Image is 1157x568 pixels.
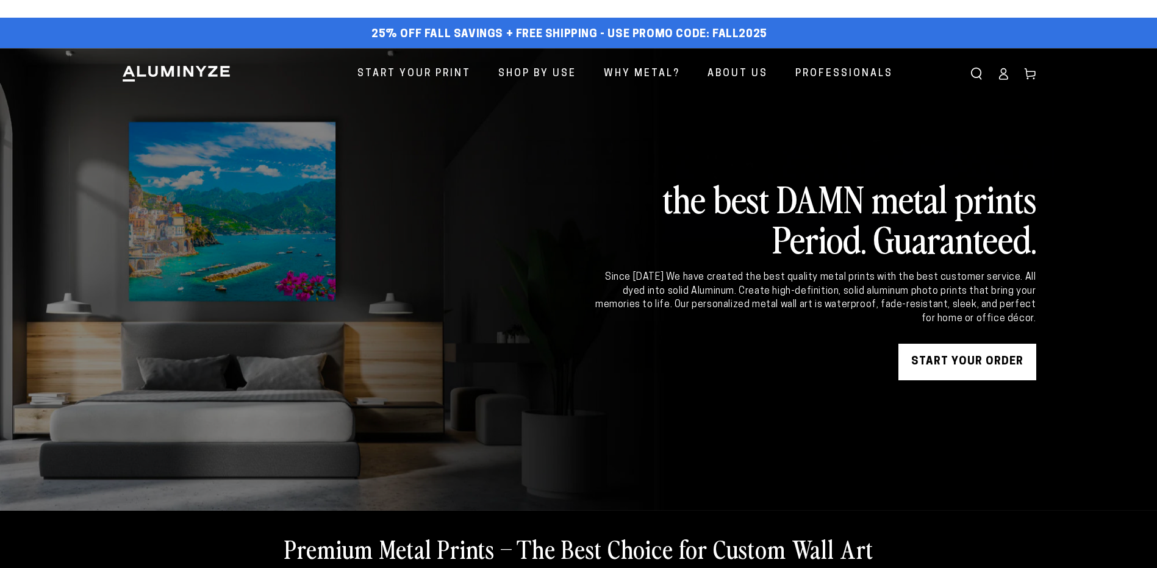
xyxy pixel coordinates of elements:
a: Shop By Use [489,58,586,90]
summary: Search our site [963,60,990,87]
span: Professionals [795,65,893,83]
a: Professionals [786,58,902,90]
h2: the best DAMN metal prints Period. Guaranteed. [593,178,1036,258]
a: Why Metal? [595,58,689,90]
a: About Us [698,58,777,90]
span: About Us [707,65,768,83]
a: START YOUR Order [898,344,1036,380]
h2: Premium Metal Prints – The Best Choice for Custom Wall Art [284,533,873,564]
span: Why Metal? [604,65,680,83]
div: Since [DATE] We have created the best quality metal prints with the best customer service. All dy... [593,271,1036,325]
span: Start Your Print [357,65,471,83]
img: Aluminyze [121,65,231,83]
span: 25% off FALL Savings + Free Shipping - Use Promo Code: FALL2025 [371,28,767,41]
span: Shop By Use [498,65,576,83]
a: Start Your Print [348,58,480,90]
